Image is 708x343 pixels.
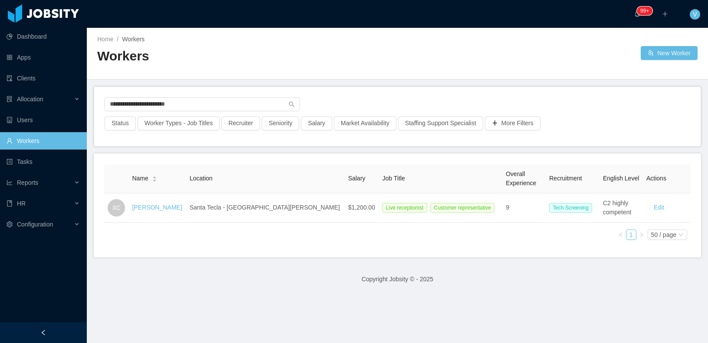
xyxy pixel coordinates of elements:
[618,232,623,237] i: icon: left
[17,200,26,207] span: HR
[382,203,427,213] span: Live receptionist
[221,117,260,130] button: Recruiter
[626,230,636,240] li: 1
[651,230,676,240] div: 50 / page
[289,101,295,107] i: icon: search
[186,193,345,223] td: Santa Tecla - [GEOGRAPHIC_DATA][PERSON_NAME]
[639,232,644,237] i: icon: right
[599,193,643,223] td: C2 highly competent
[662,11,668,17] i: icon: plus
[506,170,536,186] span: Overall Experience
[678,232,683,238] i: icon: down
[7,49,80,66] a: icon: appstoreApps
[348,175,366,182] span: Salary
[7,28,80,45] a: icon: pie-chartDashboard
[382,175,405,182] span: Job Title
[431,203,494,213] span: Customer representative
[398,117,483,130] button: Staffing Support Specialist
[641,46,698,60] button: icon: usergroup-addNew Worker
[7,111,80,129] a: icon: robotUsers
[105,117,136,130] button: Status
[87,264,708,294] footer: Copyright Jobsity © - 2025
[603,175,639,182] span: English Level
[646,175,666,182] span: Actions
[626,230,636,240] a: 1
[654,204,664,211] a: Edit
[190,175,213,182] span: Location
[132,204,182,211] a: [PERSON_NAME]
[549,204,596,211] a: Tech Screening
[152,175,157,181] div: Sort
[97,36,113,43] a: Home
[7,132,80,150] a: icon: userWorkers
[348,204,375,211] span: $1,200.00
[152,178,157,181] i: icon: caret-down
[7,180,13,186] i: icon: line-chart
[132,174,148,183] span: Name
[485,117,540,130] button: icon: plusMore Filters
[636,230,647,240] li: Next Page
[549,203,592,213] span: Tech Screening
[97,47,398,65] h2: Workers
[122,36,145,43] span: Workers
[117,36,119,43] span: /
[7,70,80,87] a: icon: auditClients
[549,175,582,182] span: Recruitment
[112,199,120,216] span: XC
[334,117,396,130] button: Market Availability
[262,117,299,130] button: Seniority
[7,153,80,170] a: icon: profileTasks
[637,7,652,15] sup: 254
[634,11,640,17] i: icon: bell
[301,117,332,130] button: Salary
[17,179,38,186] span: Reports
[17,221,53,228] span: Configuration
[17,96,43,103] span: Allocation
[138,117,220,130] button: Worker Types - Job Titles
[152,175,157,178] i: icon: caret-up
[502,193,546,223] td: 9
[616,230,626,240] li: Previous Page
[7,200,13,206] i: icon: book
[693,9,697,20] span: V
[7,96,13,102] i: icon: solution
[7,221,13,227] i: icon: setting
